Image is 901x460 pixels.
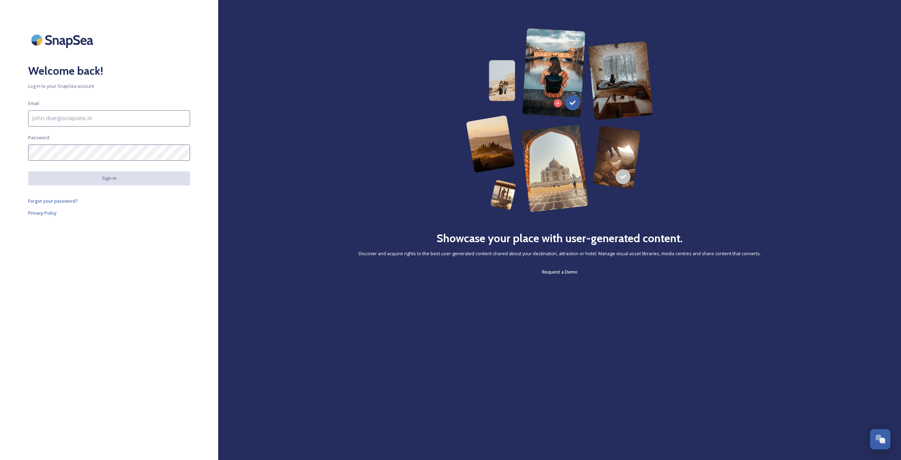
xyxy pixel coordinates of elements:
span: Discover and acquire rights to the best user-generated content shared about your destination, att... [359,250,761,257]
h2: Welcome back! [28,62,190,79]
img: 63b42ca75bacad526042e722_Group%20154-p-800.png [466,28,654,212]
span: Request a Demo [542,269,578,275]
span: Privacy Policy [28,210,57,216]
span: Forgot your password? [28,198,78,204]
a: Request a Demo [542,268,578,276]
img: SnapSea Logo [28,28,99,52]
span: Log in to your SnapSea account [28,83,190,90]
h2: Showcase your place with user-generated content. [436,230,683,247]
a: Privacy Policy [28,209,190,217]
button: Sign in [28,171,190,185]
button: Open Chat [870,429,890,449]
span: Email [28,100,39,107]
input: john.doe@snapsea.io [28,110,190,127]
a: Forgot your password? [28,197,190,205]
span: Password [28,134,49,141]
